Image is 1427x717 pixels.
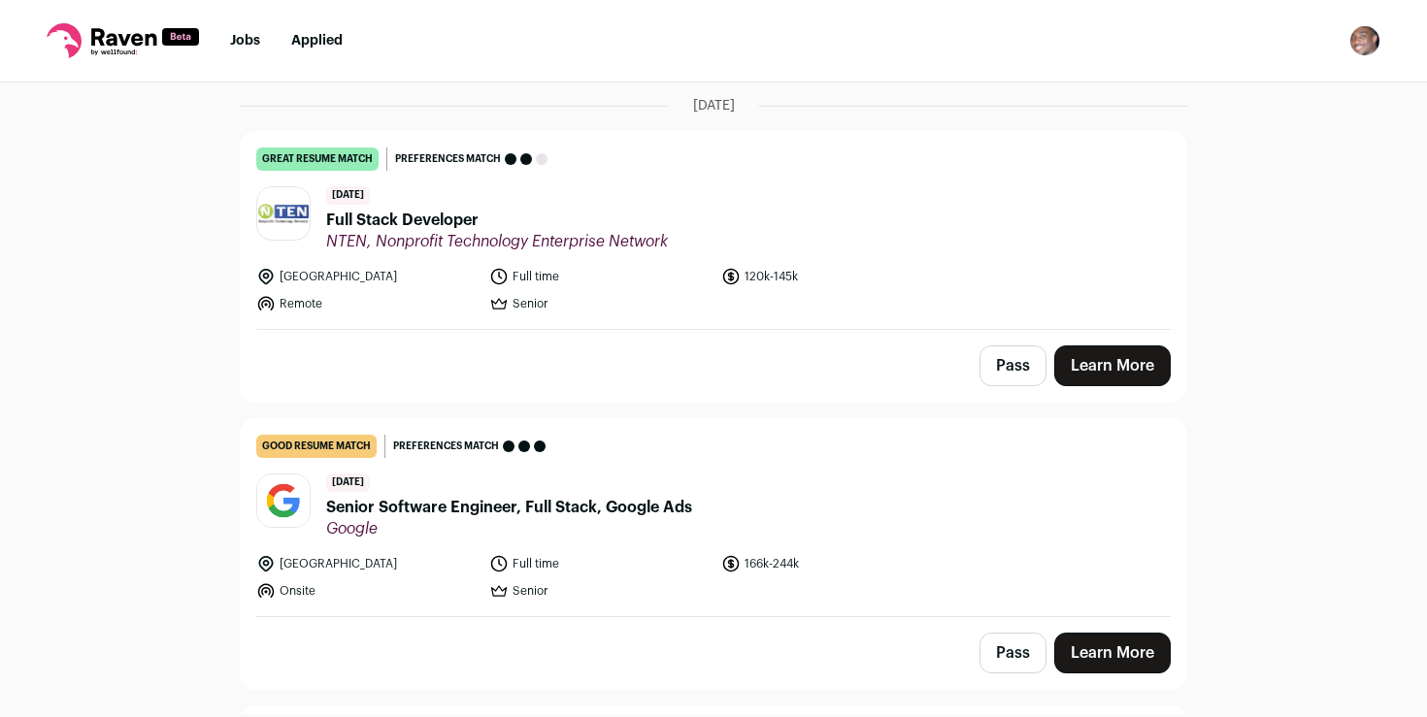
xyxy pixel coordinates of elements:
[326,209,668,232] span: Full Stack Developer
[489,581,711,601] li: Senior
[326,186,370,205] span: [DATE]
[721,267,943,286] li: 120k-145k
[291,34,343,48] a: Applied
[230,34,260,48] a: Jobs
[256,435,377,458] div: good resume match
[1349,25,1380,56] img: 902590-medium_jpg
[326,473,370,492] span: [DATE]
[326,519,692,538] span: Google
[979,633,1046,673] button: Pass
[1349,25,1380,56] button: Open dropdown
[256,147,379,171] div: great resume match
[1054,345,1171,386] a: Learn More
[256,581,478,601] li: Onsite
[489,294,711,313] li: Senior
[256,267,478,286] li: [GEOGRAPHIC_DATA]
[693,96,735,115] span: [DATE]
[1054,633,1171,673] a: Learn More
[256,554,478,573] li: [GEOGRAPHIC_DATA]
[257,204,310,223] img: 2e27c749076e81e8d895dbf8a329957d599f1415c0e9b18517c09eafecf3b43d.jpg
[979,345,1046,386] button: Pass
[489,267,711,286] li: Full time
[393,437,499,456] span: Preferences match
[326,496,692,519] span: Senior Software Engineer, Full Stack, Google Ads
[489,554,711,573] li: Full time
[241,132,1186,329] a: great resume match Preferences match [DATE] Full Stack Developer NTEN, Nonprofit Technology Enter...
[241,419,1186,616] a: good resume match Preferences match [DATE] Senior Software Engineer, Full Stack, Google Ads Googl...
[256,294,478,313] li: Remote
[395,149,501,169] span: Preferences match
[721,554,943,573] li: 166k-244k
[326,232,668,251] span: NTEN, Nonprofit Technology Enterprise Network
[257,474,310,527] img: 8d2c6156afa7017e60e680d3937f8205e5697781b6c771928cb24e9df88505de.jpg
